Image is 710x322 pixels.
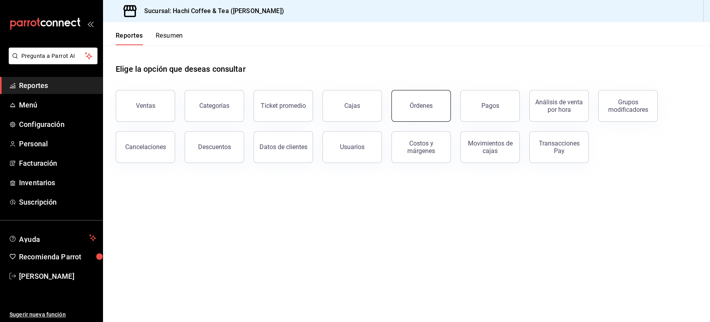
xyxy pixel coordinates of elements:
[481,102,499,109] div: Pagos
[19,177,96,188] span: Inventarios
[391,131,451,163] button: Costos y márgenes
[10,310,96,319] span: Sugerir nueva función
[261,102,306,109] div: Ticket promedio
[21,52,85,60] span: Pregunta a Parrot AI
[254,90,313,122] button: Ticket promedio
[323,131,382,163] button: Usuarios
[136,102,155,109] div: Ventas
[466,140,515,155] div: Movimientos de cajas
[460,131,520,163] button: Movimientos de cajas
[156,32,183,45] button: Resumen
[116,32,143,45] button: Reportes
[410,102,433,109] div: Órdenes
[534,140,584,155] div: Transacciones Pay
[19,158,96,169] span: Facturación
[19,138,96,149] span: Personal
[19,197,96,207] span: Suscripción
[116,32,183,45] div: navigation tabs
[598,90,658,122] button: Grupos modificadores
[340,143,365,151] div: Usuarios
[138,6,284,16] h3: Sucursal: Hachi Coffee & Tea ([PERSON_NAME])
[603,98,653,113] div: Grupos modificadores
[199,102,229,109] div: Categorías
[19,233,86,243] span: Ayuda
[460,90,520,122] button: Pagos
[116,131,175,163] button: Cancelaciones
[323,90,382,122] button: Cajas
[391,90,451,122] button: Órdenes
[254,131,313,163] button: Datos de clientes
[534,98,584,113] div: Análisis de venta por hora
[185,131,244,163] button: Descuentos
[397,140,446,155] div: Costos y márgenes
[6,57,97,66] a: Pregunta a Parrot AI
[19,271,96,282] span: [PERSON_NAME]
[529,90,589,122] button: Análisis de venta por hora
[125,143,166,151] div: Cancelaciones
[9,48,97,64] button: Pregunta a Parrot AI
[116,90,175,122] button: Ventas
[529,131,589,163] button: Transacciones Pay
[19,80,96,91] span: Reportes
[198,143,231,151] div: Descuentos
[87,21,94,27] button: open_drawer_menu
[260,143,307,151] div: Datos de clientes
[19,251,96,262] span: Recomienda Parrot
[185,90,244,122] button: Categorías
[344,102,360,109] div: Cajas
[19,119,96,130] span: Configuración
[116,63,246,75] h1: Elige la opción que deseas consultar
[19,100,96,110] span: Menú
